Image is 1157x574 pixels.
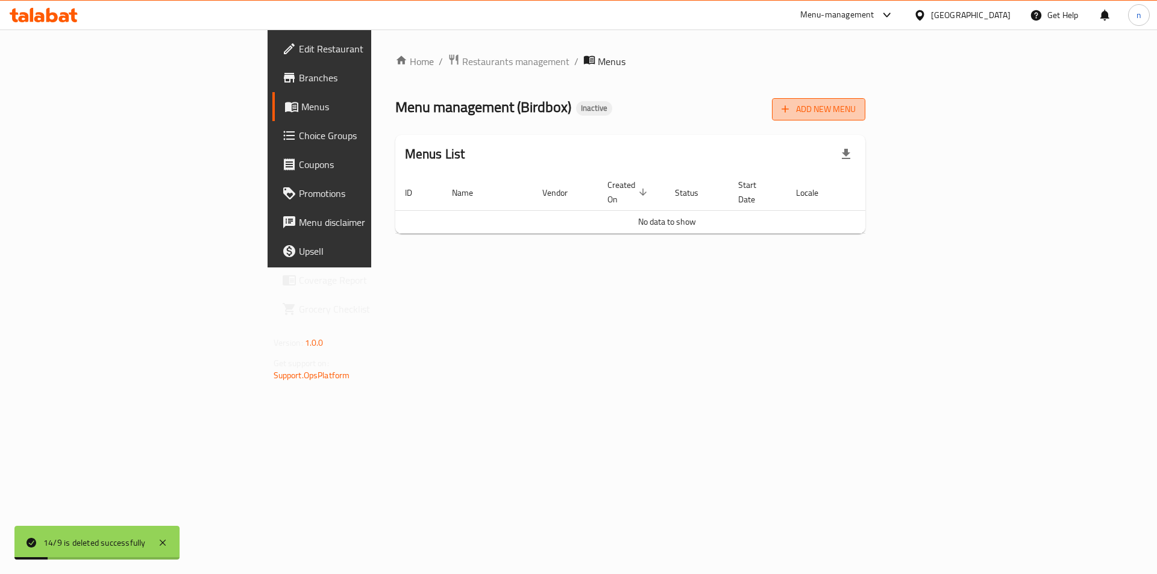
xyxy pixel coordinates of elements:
[448,54,569,69] a: Restaurants management
[405,145,465,163] h2: Menus List
[576,101,612,116] div: Inactive
[395,93,571,120] span: Menu management ( Birdbox )
[1137,8,1141,22] span: n
[675,186,714,200] span: Status
[738,178,772,207] span: Start Date
[782,102,856,117] span: Add New Menu
[299,215,451,229] span: Menu disclaimer
[272,237,461,266] a: Upsell
[931,8,1011,22] div: [GEOGRAPHIC_DATA]
[796,186,834,200] span: Locale
[272,63,461,92] a: Branches
[305,335,324,351] span: 1.0.0
[274,367,350,383] a: Support.OpsPlatform
[800,8,874,22] div: Menu-management
[272,150,461,179] a: Coupons
[395,174,939,234] table: enhanced table
[405,186,428,200] span: ID
[272,179,461,208] a: Promotions
[638,214,696,229] span: No data to show
[542,186,583,200] span: Vendor
[299,186,451,201] span: Promotions
[299,273,451,287] span: Coverage Report
[272,34,461,63] a: Edit Restaurant
[43,536,146,549] div: 14/9 is deleted successfully
[395,54,866,69] nav: breadcrumb
[272,295,461,323] a: Grocery Checklist
[574,54,578,69] li: /
[299,157,451,172] span: Coupons
[274,335,303,351] span: Version:
[272,266,461,295] a: Coverage Report
[272,121,461,150] a: Choice Groups
[452,186,489,200] span: Name
[772,98,865,120] button: Add New Menu
[462,54,569,69] span: Restaurants management
[576,103,612,113] span: Inactive
[299,128,451,143] span: Choice Groups
[274,355,329,371] span: Get support on:
[299,42,451,56] span: Edit Restaurant
[272,92,461,121] a: Menus
[832,140,861,169] div: Export file
[607,178,651,207] span: Created On
[598,54,626,69] span: Menus
[299,244,451,258] span: Upsell
[272,208,461,237] a: Menu disclaimer
[299,70,451,85] span: Branches
[848,174,939,211] th: Actions
[299,302,451,316] span: Grocery Checklist
[301,99,451,114] span: Menus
